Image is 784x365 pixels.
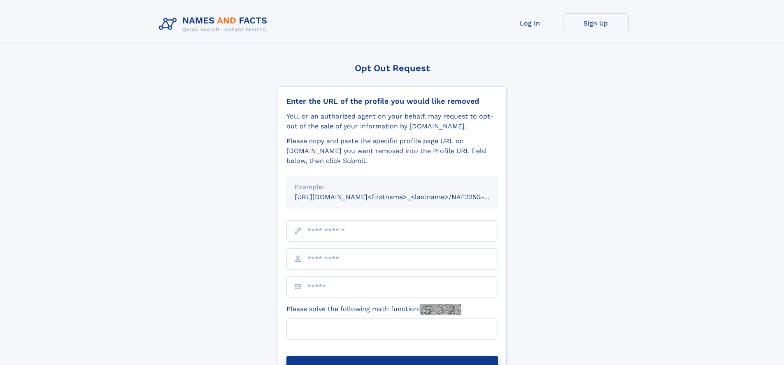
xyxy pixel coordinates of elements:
[156,13,274,35] img: Logo Names and Facts
[295,182,490,192] div: Example:
[286,136,498,166] div: Please copy and paste the specific profile page URL on [DOMAIN_NAME] you want removed into the Pr...
[286,304,461,315] label: Please solve the following math function:
[278,63,507,73] div: Opt Out Request
[563,13,629,33] a: Sign Up
[295,193,514,201] small: [URL][DOMAIN_NAME]<firstname>_<lastname>/NAF325G-xxxxxxxx
[286,97,498,106] div: Enter the URL of the profile you would like removed
[286,112,498,131] div: You, or an authorized agent on your behalf, may request to opt-out of the sale of your informatio...
[497,13,563,33] a: Log In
